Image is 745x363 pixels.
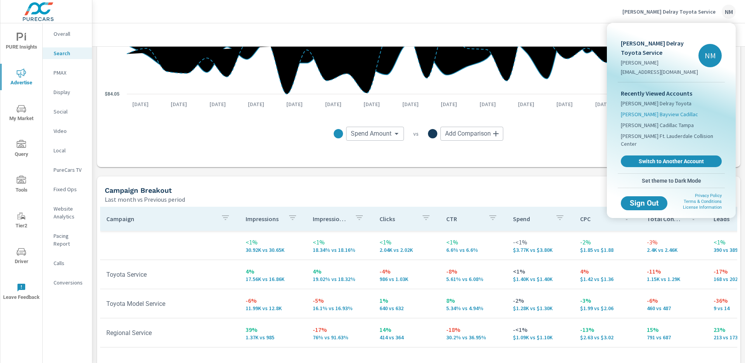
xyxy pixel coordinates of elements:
span: [PERSON_NAME] Ft. Lauderdale Collision Center [621,132,722,148]
span: Sign Out [627,200,661,207]
div: NM [698,44,722,67]
span: [PERSON_NAME] Delray Toyota [621,99,691,107]
p: [EMAIL_ADDRESS][DOMAIN_NAME] [621,68,698,76]
span: Switch to Another Account [625,158,717,165]
a: Privacy Policy [695,193,722,198]
p: [PERSON_NAME] Delray Toyota Service [621,38,698,57]
button: Set theme to Dark Mode [618,174,725,188]
button: Sign Out [621,196,667,210]
a: Switch to Another Account [621,155,722,167]
span: Set theme to Dark Mode [621,177,722,184]
p: Recently Viewed Accounts [621,89,722,98]
p: [PERSON_NAME] [621,59,698,66]
span: [PERSON_NAME] Bayview Cadillac [621,110,698,118]
a: Terms & Conditions [684,199,722,204]
span: [PERSON_NAME] Cadillac Tampa [621,121,694,129]
a: License Information [683,205,722,210]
